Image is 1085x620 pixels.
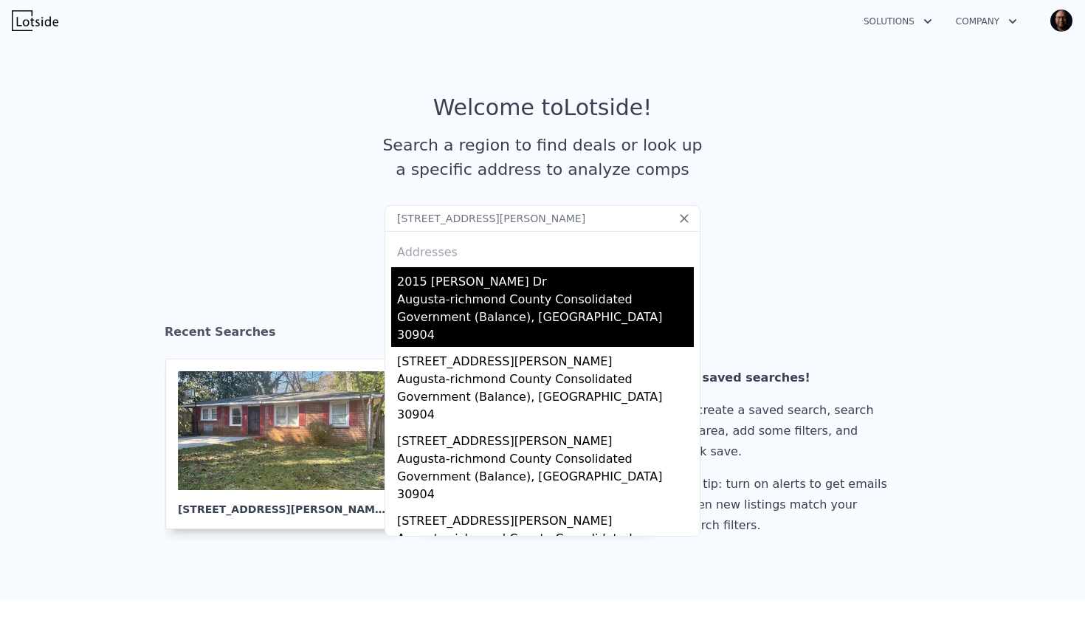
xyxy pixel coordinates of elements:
div: [STREET_ADDRESS][PERSON_NAME] , [GEOGRAPHIC_DATA] [178,490,389,517]
a: [STREET_ADDRESS][PERSON_NAME], [GEOGRAPHIC_DATA] [165,359,413,529]
button: Solutions [852,8,944,35]
div: To create a saved search, search an area, add some filters, and click save. [681,400,893,462]
div: Augusta-richmond County Consolidated Government (Balance), [GEOGRAPHIC_DATA] 30904 [397,291,694,347]
div: Augusta-richmond County Consolidated Government (Balance), [GEOGRAPHIC_DATA] 30904 [397,371,694,427]
img: Lotside [12,10,58,31]
div: [STREET_ADDRESS][PERSON_NAME] [397,506,694,530]
div: Search a region to find deals or look up a specific address to analyze comps [377,133,708,182]
div: 2015 [PERSON_NAME] Dr [397,267,694,291]
div: No saved searches! [681,368,893,388]
input: Search an address or region... [385,205,700,232]
div: Recent Searches [165,311,920,359]
img: avatar [1050,9,1073,32]
div: Augusta-richmond County Consolidated Government (Balance), [GEOGRAPHIC_DATA] 30904 [397,530,694,586]
div: Welcome to Lotside ! [433,94,652,121]
div: [STREET_ADDRESS][PERSON_NAME] [397,347,694,371]
div: Addresses [391,232,694,267]
div: Augusta-richmond County Consolidated Government (Balance), [GEOGRAPHIC_DATA] 30904 [397,450,694,506]
div: [STREET_ADDRESS][PERSON_NAME] [397,427,694,450]
div: Pro tip: turn on alerts to get emails when new listings match your search filters. [681,474,893,536]
button: Company [944,8,1029,35]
